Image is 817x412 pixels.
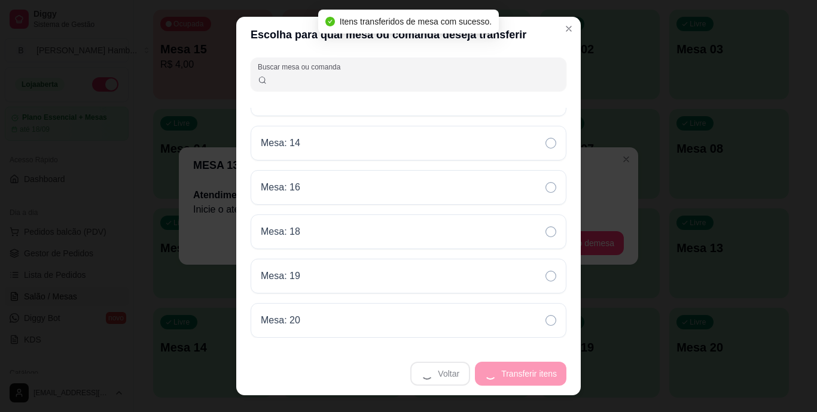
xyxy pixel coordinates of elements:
p: Mesa: 18 [261,225,300,239]
p: Mesa: 19 [261,269,300,283]
p: Mesa: 14 [261,136,300,150]
span: Itens transferidos de mesa com sucesso. [340,17,492,26]
header: Escolha para qual mesa ou comanda deseja transferir [236,17,581,53]
button: Close [559,19,578,38]
span: check-circle [325,17,335,26]
p: Mesa: 16 [261,180,300,195]
input: Buscar mesa ou comanda [267,73,560,85]
label: Buscar mesa ou comanda [258,62,345,72]
p: Mesa: 20 [261,313,300,328]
